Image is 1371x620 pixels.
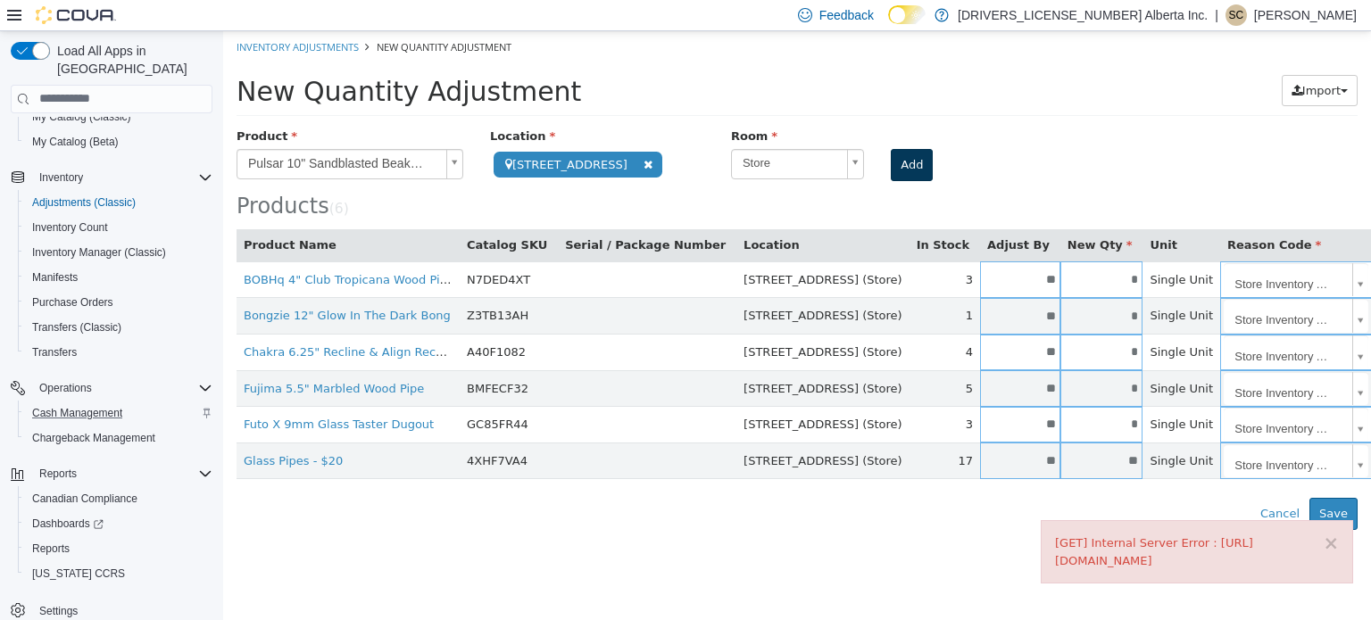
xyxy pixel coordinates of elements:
[32,463,84,484] button: Reports
[25,402,129,424] a: Cash Management
[1001,341,1122,376] span: Store Inventory Audit
[18,511,220,536] a: Dashboards
[686,303,757,340] td: 4
[508,118,641,148] a: Store
[18,340,220,365] button: Transfers
[1254,4,1357,26] p: [PERSON_NAME]
[844,207,910,220] span: New Qty
[25,317,129,338] a: Transfers (Classic)
[32,377,99,399] button: Operations
[1079,53,1118,66] span: Import
[1229,4,1244,26] span: SC
[926,205,957,223] button: Unit
[958,4,1208,26] p: [DRIVERS_LICENSE_NUMBER] Alberta Inc.
[1027,467,1086,499] button: Cancel
[13,162,106,187] span: Products
[1001,232,1122,268] span: Store Inventory Audit
[819,6,874,24] span: Feedback
[25,563,212,584] span: Washington CCRS
[25,342,212,363] span: Transfers
[520,314,679,327] span: [STREET_ADDRESS] (Store)
[4,165,220,190] button: Inventory
[32,463,212,484] span: Reports
[13,98,74,112] span: Product
[21,205,117,223] button: Product Name
[926,314,990,327] span: Single Unit
[32,245,166,260] span: Inventory Manager (Classic)
[25,131,126,153] a: My Catalog (Beta)
[18,265,220,290] button: Manifests
[520,423,679,436] span: [STREET_ADDRESS] (Store)
[668,118,710,150] button: Add
[1086,467,1134,499] button: Save
[14,119,216,147] span: Pulsar 10" Sandblasted Beaker Bong
[25,513,111,534] a: Dashboards
[18,401,220,426] button: Cash Management
[25,538,77,559] a: Reports
[4,461,220,486] button: Reports
[25,242,212,263] span: Inventory Manager (Classic)
[25,317,212,338] span: Transfers (Classic)
[1001,341,1145,375] a: Store Inventory Audit
[1001,232,1145,266] a: Store Inventory Audit
[1215,4,1218,26] p: |
[32,517,104,531] span: Dashboards
[36,6,116,24] img: Cova
[1226,4,1247,26] div: Shelley Crossman
[25,292,212,313] span: Purchase Orders
[39,467,77,481] span: Reports
[18,104,220,129] button: My Catalog (Classic)
[18,290,220,315] button: Purchase Orders
[32,220,108,235] span: Inventory Count
[25,563,132,584] a: [US_STATE] CCRS
[112,169,120,186] span: 6
[25,192,143,213] a: Adjustments (Classic)
[18,129,220,154] button: My Catalog (Beta)
[1001,376,1122,412] span: Store Inventory Audit
[18,215,220,240] button: Inventory Count
[1004,207,1098,220] span: Reason Code
[25,488,145,509] a: Canadian Compliance
[32,167,212,188] span: Inventory
[1100,503,1116,522] button: ×
[25,267,212,288] span: Manifests
[888,24,889,25] span: Dark Mode
[25,427,162,449] a: Chargeback Management
[520,277,679,291] span: [STREET_ADDRESS] (Store)
[1001,304,1145,338] a: Store Inventory Audit
[21,423,120,436] a: Glass Pipes - $20
[18,536,220,561] button: Reports
[520,386,679,400] span: [STREET_ADDRESS] (Store)
[32,406,122,420] span: Cash Management
[13,118,240,148] a: Pulsar 10" Sandblasted Beaker Bong
[18,561,220,586] button: [US_STATE] CCRS
[25,106,212,128] span: My Catalog (Classic)
[1001,268,1122,303] span: Store Inventory Audit
[32,295,113,310] span: Purchase Orders
[39,604,78,618] span: Settings
[32,377,212,399] span: Operations
[18,426,220,451] button: Chargeback Management
[32,345,77,360] span: Transfers
[832,503,1116,538] div: [GET] Internal Server Error : [URL][DOMAIN_NAME]
[25,292,120,313] a: Purchase Orders
[1001,304,1122,340] span: Store Inventory Audit
[50,42,212,78] span: Load All Apps in [GEOGRAPHIC_DATA]
[1001,413,1145,447] a: Store Inventory Audit
[267,98,332,112] span: Location
[21,314,274,327] a: Chakra 6.25" Recline & Align Recycler Bong
[32,135,119,149] span: My Catalog (Beta)
[4,376,220,401] button: Operations
[764,205,830,223] button: Adjust By
[25,192,212,213] span: Adjustments (Classic)
[18,486,220,511] button: Canadian Compliance
[32,566,125,581] span: [US_STATE] CCRS
[25,217,115,238] a: Inventory Count
[32,492,137,506] span: Canadian Compliance
[32,320,121,335] span: Transfers (Classic)
[520,205,579,223] button: Location
[18,240,220,265] button: Inventory Manager (Classic)
[21,242,231,255] a: BOBHq 4" Club Tropicana Wood Pipe
[520,242,679,255] span: [STREET_ADDRESS] (Store)
[237,303,335,340] td: A40F1082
